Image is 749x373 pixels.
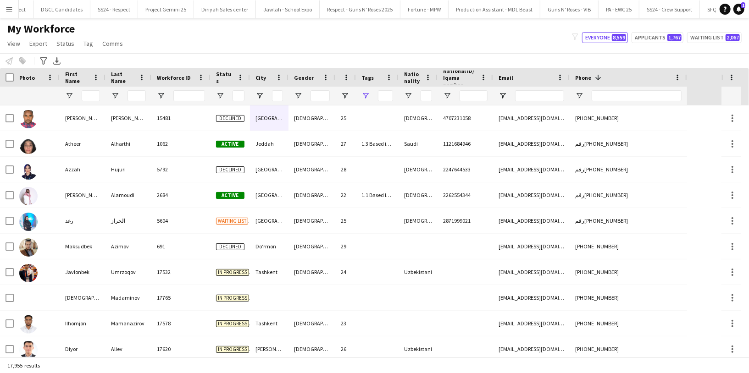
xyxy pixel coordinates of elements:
[151,105,211,131] div: 15481
[311,90,330,101] input: Gender Filter Input
[255,74,266,81] span: City
[443,92,451,100] button: Open Filter Menu
[173,90,205,101] input: Workforce ID Filter Input
[19,187,38,205] img: Abdulrhman mohsen Alamoudi
[19,110,38,128] img: محمد احمد حسين
[289,234,335,259] div: [DEMOGRAPHIC_DATA]
[378,90,393,101] input: Tags Filter Input
[493,285,570,310] div: [EMAIL_ADDRESS][DOMAIN_NAME]
[289,336,335,362] div: [DEMOGRAPHIC_DATA]
[361,74,374,81] span: Tags
[570,234,687,259] div: [PHONE_NUMBER]
[194,0,256,18] button: Diriyah Sales center
[575,74,591,81] span: Phone
[7,22,75,36] span: My Workforce
[53,38,78,49] a: Status
[399,131,438,156] div: Saudi
[216,141,244,148] span: Active
[599,0,639,18] button: PA - EWC 25
[233,90,244,101] input: Status Filter Input
[570,311,687,336] div: [PHONE_NUMBER]
[335,105,356,131] div: 25
[741,2,745,8] span: 1
[399,157,438,182] div: [DEMOGRAPHIC_DATA]
[667,34,682,41] span: 1,767
[289,182,335,208] div: [DEMOGRAPHIC_DATA]
[105,311,151,336] div: Mamanazirov
[65,92,73,100] button: Open Filter Menu
[216,192,244,199] span: Active
[216,166,244,173] span: Declined
[157,92,165,100] button: Open Filter Menu
[726,34,740,41] span: 2,067
[335,131,356,156] div: 27
[105,259,151,285] div: Umrzoqov
[294,74,314,81] span: Gender
[111,92,119,100] button: Open Filter Menu
[493,208,570,233] div: [EMAIL_ADDRESS][DOMAIN_NAME]
[216,115,244,122] span: Declined
[400,0,449,18] button: Fortune - MPW
[356,182,399,208] div: 1.1 Based in [GEOGRAPHIC_DATA], 1.3 Based in [GEOGRAPHIC_DATA], 2.1 English Level = 1/3 Poor, 2.2...
[56,39,74,48] span: Status
[443,217,471,224] span: 2871999021
[404,71,421,84] span: Nationality
[255,92,264,100] button: Open Filter Menu
[700,0,725,18] button: SFQ
[493,182,570,208] div: [EMAIL_ADDRESS][DOMAIN_NAME]
[26,38,51,49] a: Export
[19,264,38,282] img: Javlonbek Umrzoqov
[60,336,105,362] div: Diyor
[60,234,105,259] div: Maksudbek
[60,131,105,156] div: Atheer
[138,0,194,18] button: Project Gemini 25
[105,131,151,156] div: Alharthi
[335,311,356,336] div: 23
[19,136,38,154] img: Atheer Alharthi
[294,92,302,100] button: Open Filter Menu
[250,182,289,208] div: [GEOGRAPHIC_DATA]
[151,259,211,285] div: 17532
[216,269,249,276] span: In progress
[733,4,744,15] a: 1
[570,336,687,362] div: [PHONE_NUMBER]
[128,90,146,101] input: Last Name Filter Input
[443,192,471,198] span: 2262554344
[443,115,471,121] span: 4707231058
[151,234,211,259] div: 691
[289,131,335,156] div: [DEMOGRAPHIC_DATA]
[19,74,35,81] span: Photo
[570,259,687,285] div: [PHONE_NUMBER]
[151,311,211,336] div: 17578
[570,208,687,233] div: رقم[PHONE_NUMBER]
[639,0,700,18] button: SS24 - Crew Support
[272,90,283,101] input: City Filter Input
[60,285,105,310] div: [DEMOGRAPHIC_DATA]
[612,34,626,41] span: 8,559
[449,0,540,18] button: Production Assistant - MDL Beast
[499,92,507,100] button: Open Filter Menu
[216,320,249,327] span: In progress
[632,32,683,43] button: Applicants1,767
[250,208,289,233] div: [GEOGRAPHIC_DATA]
[320,0,400,18] button: Respect - Guns N' Roses 2025
[4,38,24,49] a: View
[582,32,628,43] button: Everyone8,559
[356,131,399,156] div: 1.3 Based in [GEOGRAPHIC_DATA], Presentable B
[105,157,151,182] div: Hujuri
[575,92,583,100] button: Open Filter Menu
[216,346,249,353] span: In progress
[443,140,471,147] span: 1121684946
[105,208,151,233] div: الخراز
[105,336,151,362] div: Aliev
[250,105,289,131] div: [GEOGRAPHIC_DATA]
[493,311,570,336] div: [EMAIL_ADDRESS][DOMAIN_NAME]
[80,38,97,49] a: Tag
[493,336,570,362] div: [EMAIL_ADDRESS][DOMAIN_NAME]
[7,39,20,48] span: View
[515,90,564,101] input: Email Filter Input
[99,38,127,49] a: Comms
[289,105,335,131] div: [DEMOGRAPHIC_DATA]
[443,166,471,173] span: 2247644533
[570,285,687,310] div: [PHONE_NUMBER]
